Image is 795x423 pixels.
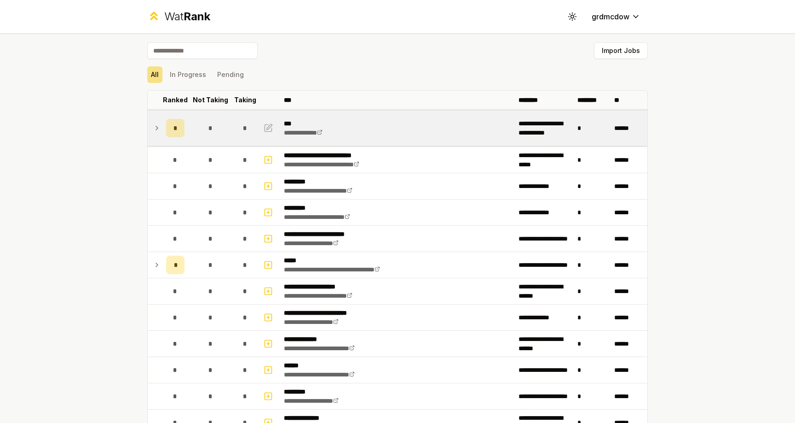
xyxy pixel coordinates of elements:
div: Wat [164,9,210,24]
button: Pending [213,66,248,83]
p: Ranked [163,95,188,105]
button: In Progress [166,66,210,83]
button: Import Jobs [594,42,648,59]
p: Taking [234,95,256,105]
span: grdmcdow [592,11,629,22]
p: Not Taking [193,95,228,105]
button: All [147,66,162,83]
a: WatRank [147,9,210,24]
button: grdmcdow [584,8,648,25]
span: Rank [184,10,210,23]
